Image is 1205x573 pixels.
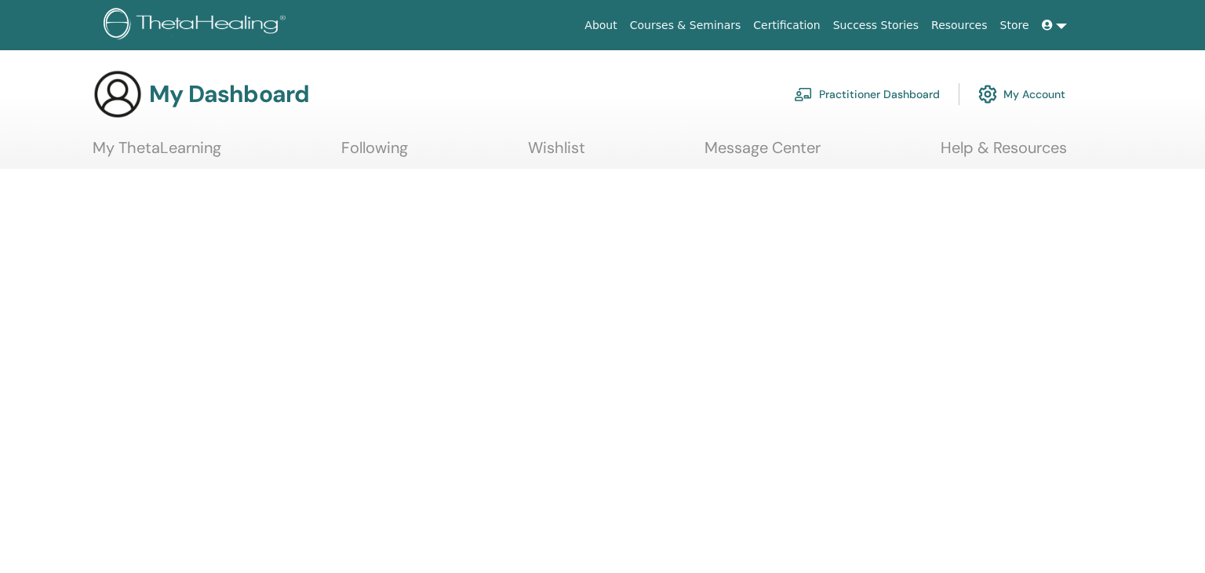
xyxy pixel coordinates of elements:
[747,11,826,40] a: Certification
[978,77,1065,111] a: My Account
[578,11,623,40] a: About
[93,69,143,119] img: generic-user-icon.jpg
[794,87,813,101] img: chalkboard-teacher.svg
[93,138,221,169] a: My ThetaLearning
[624,11,748,40] a: Courses & Seminars
[341,138,408,169] a: Following
[925,11,994,40] a: Resources
[994,11,1036,40] a: Store
[941,138,1067,169] a: Help & Resources
[149,80,309,108] h3: My Dashboard
[104,8,291,43] img: logo.png
[978,81,997,108] img: cog.svg
[827,11,925,40] a: Success Stories
[794,77,940,111] a: Practitioner Dashboard
[704,138,821,169] a: Message Center
[528,138,585,169] a: Wishlist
